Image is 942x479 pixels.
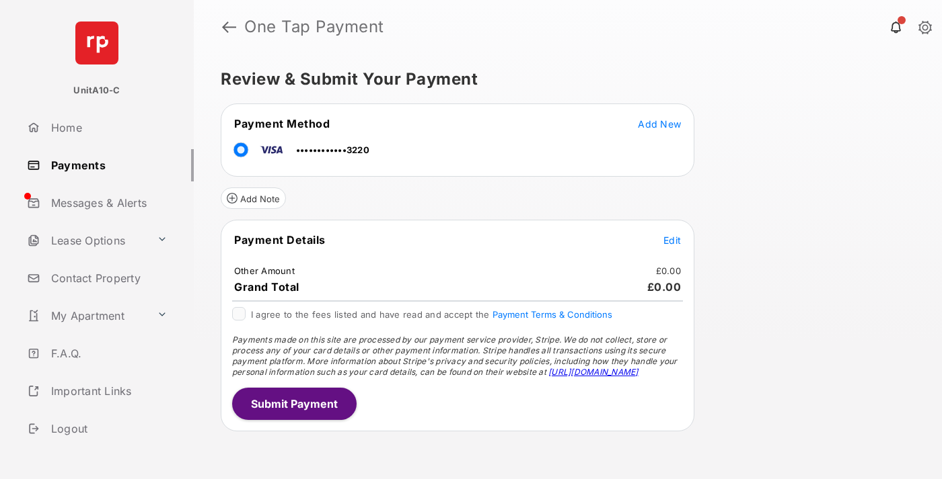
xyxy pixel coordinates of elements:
[22,112,194,144] a: Home
[221,71,904,87] h5: Review & Submit Your Payment
[22,375,173,407] a: Important Links
[22,300,151,332] a: My Apartment
[655,265,682,277] td: £0.00
[548,367,638,377] a: [URL][DOMAIN_NAME]
[22,149,194,181] a: Payments
[221,187,286,209] button: Add Note
[493,309,612,320] button: I agree to the fees listed and have read and accept the
[234,280,299,294] span: Grand Total
[233,265,295,277] td: Other Amount
[22,224,151,257] a: Lease Options
[244,19,384,35] strong: One Tap Payment
[22,262,194,294] a: Contact Property
[663,233,681,247] button: Edit
[22,187,194,219] a: Messages & Alerts
[234,233,326,247] span: Payment Details
[234,117,330,130] span: Payment Method
[296,144,369,155] span: ••••••••••••3220
[638,117,681,130] button: Add New
[75,21,118,64] img: svg+xml;base64,PHN2ZyB4bWxucz0iaHR0cDovL3d3dy53My5vcmcvMjAwMC9zdmciIHdpZHRoPSI2NCIgaGVpZ2h0PSI2NC...
[22,412,194,445] a: Logout
[647,280,682,294] span: £0.00
[73,84,120,97] p: UnitA10-C
[638,118,681,130] span: Add New
[22,337,194,369] a: F.A.Q.
[232,335,678,377] span: Payments made on this site are processed by our payment service provider, Stripe. We do not colle...
[232,388,357,420] button: Submit Payment
[663,234,681,246] span: Edit
[251,309,612,320] span: I agree to the fees listed and have read and accept the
